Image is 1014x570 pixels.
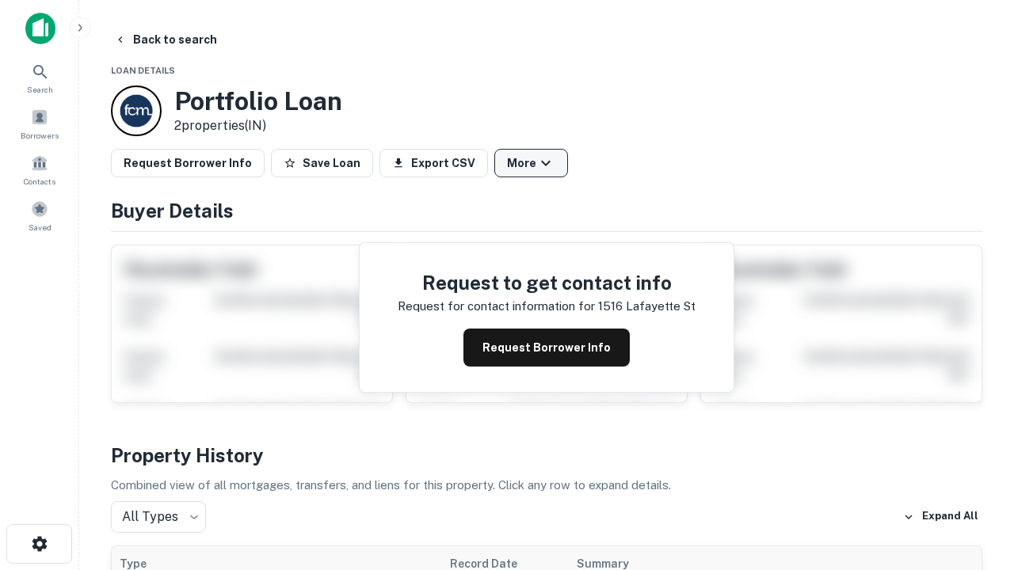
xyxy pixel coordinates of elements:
button: Request Borrower Info [111,149,265,177]
button: Request Borrower Info [463,329,630,367]
span: Borrowers [21,129,59,142]
span: Search [27,83,53,96]
a: Search [5,56,74,99]
span: Saved [29,221,51,234]
p: Request for contact information for [398,297,595,316]
a: Contacts [5,148,74,191]
button: Expand All [899,505,982,529]
p: 1516 lafayette st [598,297,696,316]
div: All Types [111,501,206,533]
h4: Request to get contact info [398,268,696,297]
img: capitalize-icon.png [25,13,55,44]
span: Loan Details [111,66,175,75]
a: Borrowers [5,102,74,145]
button: Save Loan [271,149,373,177]
h4: Buyer Details [111,196,982,225]
h4: Property History [111,441,982,469]
iframe: Chat Widget [935,393,1014,469]
p: Combined view of all mortgages, transfers, and liens for this property. Click any row to expand d... [111,476,982,495]
button: More [494,149,568,177]
p: 2 properties (IN) [174,116,342,135]
button: Export CSV [379,149,488,177]
a: Saved [5,194,74,237]
button: Back to search [108,25,223,54]
span: Contacts [24,175,55,188]
h3: Portfolio Loan [174,86,342,116]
